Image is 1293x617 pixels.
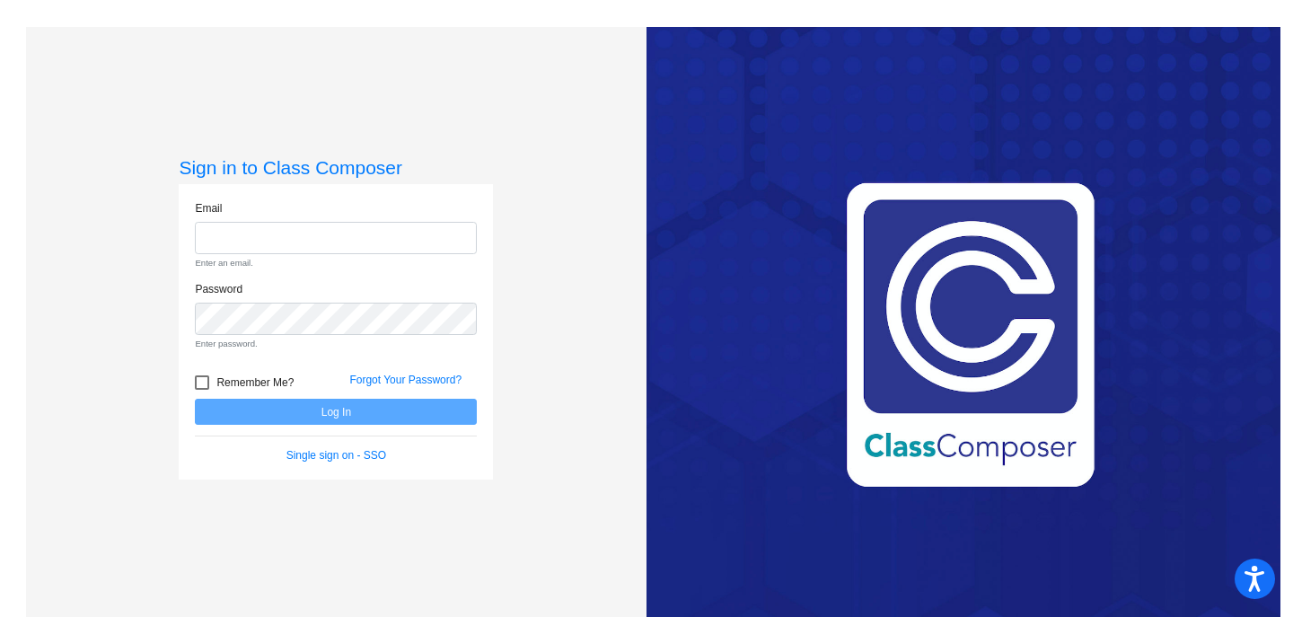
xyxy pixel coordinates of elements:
span: Remember Me? [216,372,294,393]
a: Single sign on - SSO [286,449,386,462]
small: Enter password. [195,338,477,350]
a: Forgot Your Password? [349,374,462,386]
button: Log In [195,399,477,425]
small: Enter an email. [195,257,477,269]
h3: Sign in to Class Composer [179,156,493,179]
label: Email [195,200,222,216]
label: Password [195,281,242,297]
